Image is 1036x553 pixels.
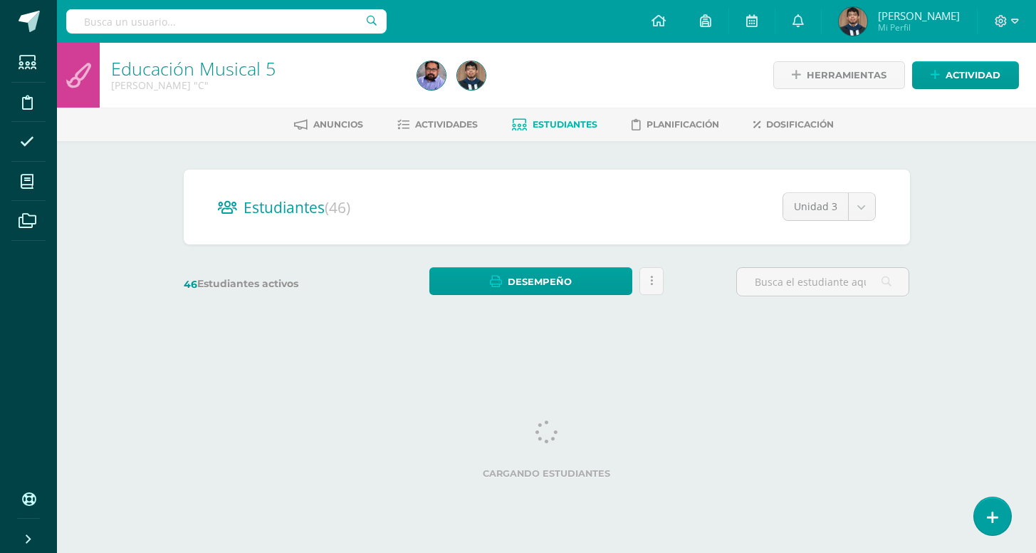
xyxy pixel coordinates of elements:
span: Desempeño [508,269,572,295]
a: Desempeño [429,267,632,295]
span: Estudiantes [533,119,597,130]
a: Herramientas [773,61,905,89]
a: Actividad [912,61,1019,89]
a: Anuncios [294,113,363,136]
span: Planificación [647,119,719,130]
img: 8c648ab03079b18c3371769e6fc6bd45.png [839,7,867,36]
label: Cargando estudiantes [189,468,904,479]
span: (46) [325,197,350,217]
span: Actividades [415,119,478,130]
input: Busca el estudiante aquí... [737,268,909,296]
h1: Educación Musical 5 [111,58,400,78]
span: Dosificación [766,119,834,130]
a: Unidad 3 [783,193,875,220]
span: Unidad 3 [794,193,837,220]
span: [PERSON_NAME] [878,9,960,23]
span: 46 [184,278,197,291]
span: Herramientas [807,62,886,88]
input: Busca un usuario... [66,9,387,33]
div: Quinto Bachillerato 'C' [111,78,400,92]
a: Actividades [397,113,478,136]
a: Planificación [632,113,719,136]
img: 8c648ab03079b18c3371769e6fc6bd45.png [457,61,486,90]
a: Estudiantes [512,113,597,136]
span: Mi Perfil [878,21,960,33]
a: Educación Musical 5 [111,56,276,81]
span: Actividad [946,62,1000,88]
span: Estudiantes [244,197,350,217]
img: 7c3d6755148f85b195babec4e2a345e8.png [417,61,446,90]
span: Anuncios [313,119,363,130]
a: Dosificación [753,113,834,136]
label: Estudiantes activos [184,277,357,291]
